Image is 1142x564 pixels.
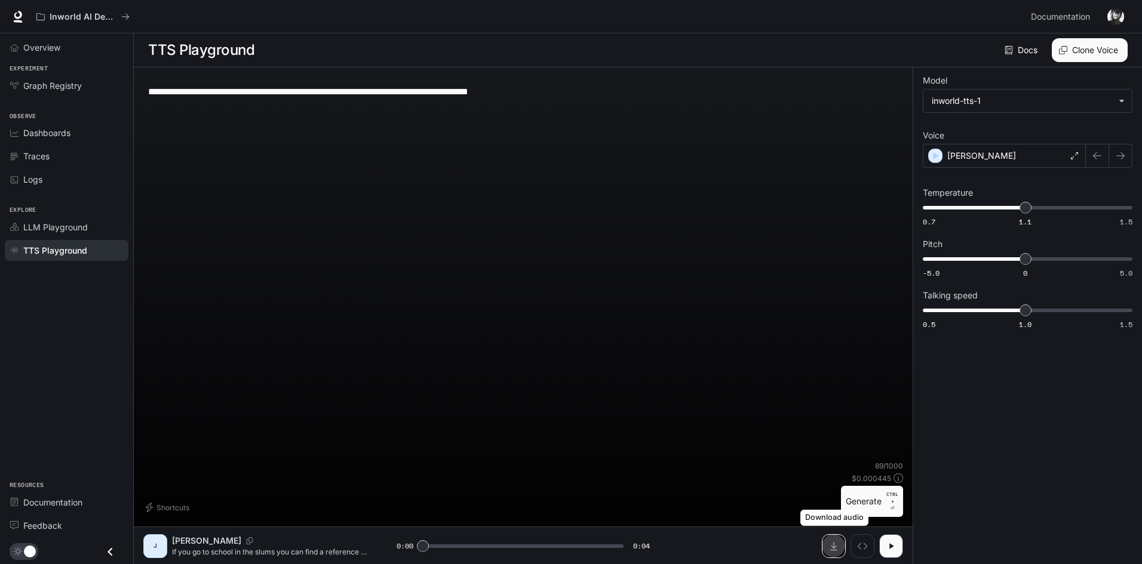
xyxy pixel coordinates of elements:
[923,217,935,227] span: 0.7
[923,189,973,197] p: Temperature
[23,244,87,257] span: TTS Playground
[923,131,944,140] p: Voice
[97,540,124,564] button: Close drawer
[1023,268,1027,278] span: 0
[841,486,903,517] button: GenerateCTRL +⏎
[23,519,62,532] span: Feedback
[31,5,135,29] button: All workspaces
[822,534,846,558] button: Download audio
[923,240,943,248] p: Pitch
[886,491,898,505] p: CTRL +
[923,268,940,278] span: -5.0
[5,217,128,238] a: LLM Playground
[851,534,874,558] button: Inspect
[143,498,194,517] button: Shortcuts
[241,537,258,544] button: Copy Voice ID
[923,90,1132,112] div: inworld-tts-1
[1052,38,1128,62] button: Clone Voice
[800,510,868,526] div: Download audio
[5,122,128,143] a: Dashboards
[1019,217,1032,227] span: 1.1
[23,79,82,92] span: Graph Registry
[23,127,70,139] span: Dashboards
[875,461,903,471] p: 89 / 1000
[5,492,128,513] a: Documentation
[50,12,116,22] p: Inworld AI Demos
[148,38,254,62] h1: TTS Playground
[24,544,36,557] span: Dark mode toggle
[1002,38,1042,62] a: Docs
[1019,319,1032,329] span: 1.0
[23,496,82,508] span: Documentation
[923,319,935,329] span: 0.5
[23,150,50,162] span: Traces
[5,240,128,261] a: TTS Playground
[1120,217,1132,227] span: 1.5
[23,41,60,54] span: Overview
[947,150,1016,162] p: [PERSON_NAME]
[23,221,88,233] span: LLM Playground
[852,473,891,483] p: $ 0.000445
[932,95,1113,107] div: inworld-tts-1
[1120,319,1132,329] span: 1.5
[923,76,947,85] p: Model
[5,169,128,190] a: Logs
[5,146,128,167] a: Traces
[886,491,898,512] p: ⏎
[1026,5,1099,29] a: Documentation
[146,537,165,556] div: J
[1120,268,1132,278] span: 5.0
[23,173,42,186] span: Logs
[397,540,413,552] span: 0:00
[5,37,128,58] a: Overview
[172,547,368,557] p: If you go to school in the slums you can find a reference to the sawblade in Half Life 2.
[172,535,241,547] p: [PERSON_NAME]
[1031,10,1090,24] span: Documentation
[923,291,978,300] p: Talking speed
[5,75,128,96] a: Graph Registry
[633,540,650,552] span: 0:04
[1107,8,1124,25] img: User avatar
[5,515,128,536] a: Feedback
[1104,5,1128,29] button: User avatar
